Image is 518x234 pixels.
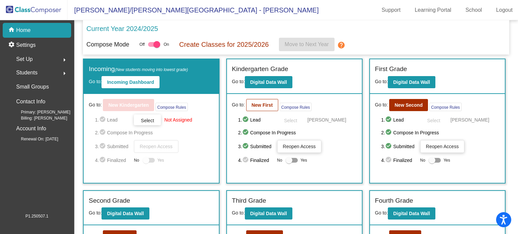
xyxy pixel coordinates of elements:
[375,64,407,74] label: First Grade
[232,79,245,84] span: Go to:
[385,156,393,164] mat-icon: check_circle
[67,5,319,15] span: [PERSON_NAME]/[PERSON_NAME][GEOGRAPHIC_DATA] - [PERSON_NAME]
[280,103,312,111] button: Compose Rules
[460,5,487,15] a: School
[375,210,388,215] span: Go to:
[284,118,297,123] span: Select
[385,142,393,151] mat-icon: check_circle
[283,144,316,149] span: Reopen Access
[388,207,435,220] button: Digital Data Wall
[164,116,192,123] span: Not Assigned
[10,136,58,142] span: Renewal On: [DATE]
[16,97,45,106] p: Contact Info
[375,101,388,108] span: Go to:
[420,157,425,163] span: No
[279,38,335,51] button: Move to Next Year
[375,196,413,206] label: Fourth Grade
[277,114,304,125] button: Select
[139,41,145,47] span: Off
[179,39,269,49] p: Create Classes for 2025/2026
[246,99,278,111] button: New First
[95,129,214,137] span: 2. Compose In Progress
[99,129,107,137] mat-icon: check_circle
[99,116,107,124] mat-icon: check_circle
[381,129,500,137] span: 2. Compose In Progress
[250,211,287,216] b: Digital Data Wall
[103,99,154,111] button: New Kindergarten
[238,156,274,164] span: 4. Finalized
[242,156,250,164] mat-icon: check_circle
[337,41,345,49] mat-icon: help
[10,115,67,121] span: Billing: [PERSON_NAME]
[242,129,250,137] mat-icon: check_circle
[409,5,457,15] a: Learning Portal
[16,55,33,64] span: Set Up
[385,116,393,124] mat-icon: check_circle
[89,196,130,206] label: Second Grade
[388,76,435,88] button: Digital Data Wall
[393,211,430,216] b: Digital Data Wall
[99,142,107,151] mat-icon: check_circle
[95,142,131,151] span: 3. Submitted
[238,116,274,124] span: 1. Lead
[242,116,250,124] mat-icon: check_circle
[8,26,16,34] mat-icon: home
[242,142,250,151] mat-icon: check_circle
[86,40,129,49] p: Compose Mode
[8,41,16,49] mat-icon: settings
[107,211,144,216] b: Digital Data Wall
[277,140,321,153] button: Reopen Access
[102,207,149,220] button: Digital Data Wall
[16,26,31,34] p: Home
[134,114,161,125] button: Select
[451,116,489,123] span: [PERSON_NAME]
[393,79,430,85] b: Digital Data Wall
[285,41,329,47] span: Move to Next Year
[16,82,49,92] p: Small Groups
[60,56,68,64] mat-icon: arrow_right
[232,210,245,215] span: Go to:
[16,41,36,49] p: Settings
[157,156,164,164] span: Yes
[381,156,417,164] span: 4. Finalized
[140,144,172,149] span: Reopen Access
[10,109,70,115] span: Primary: [PERSON_NAME]
[245,76,292,88] button: Digital Data Wall
[245,207,292,220] button: Digital Data Wall
[107,79,154,85] b: Incoming Dashboard
[252,102,273,108] b: New First
[389,99,428,111] button: New Second
[376,5,406,15] a: Support
[232,64,288,74] label: Kindergarten Grade
[427,118,440,123] span: Select
[443,156,450,164] span: Yes
[232,101,245,108] span: Go to:
[16,68,37,77] span: Students
[141,118,154,123] span: Select
[134,140,178,153] button: Reopen Access
[308,116,346,123] span: [PERSON_NAME]
[102,76,159,88] button: Incoming Dashboard
[95,156,131,164] span: 4. Finalized
[375,79,388,84] span: Go to:
[385,129,393,137] mat-icon: check_circle
[86,24,158,34] p: Current Year 2024/2025
[115,67,188,72] span: (New students moving into lowest grade)
[277,157,282,163] span: No
[491,5,518,15] a: Logout
[426,144,459,149] span: Reopen Access
[429,103,461,111] button: Compose Rules
[420,140,464,153] button: Reopen Access
[232,196,266,206] label: Third Grade
[108,102,149,108] b: New Kindergarten
[238,142,274,151] span: 3. Submitted
[89,101,102,108] span: Go to:
[89,79,102,84] span: Go to:
[134,157,139,163] span: No
[381,116,417,124] span: 1. Lead
[155,103,188,111] button: Compose Rules
[238,129,357,137] span: 2. Compose In Progress
[89,210,102,215] span: Go to:
[420,114,447,125] button: Select
[250,79,287,85] b: Digital Data Wall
